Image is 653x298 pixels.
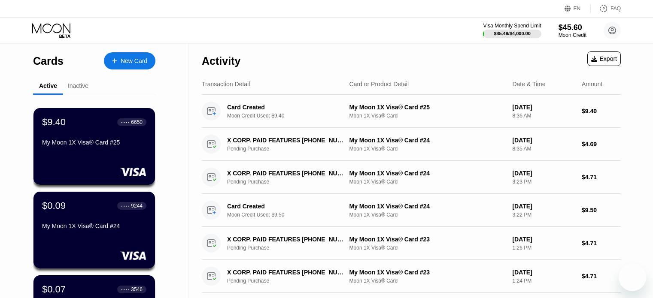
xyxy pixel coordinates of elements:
[559,23,586,38] div: $45.60Moon Credit
[349,179,506,185] div: Moon 1X Visa® Card
[582,141,621,147] div: $4.69
[349,236,506,243] div: My Moon 1X Visa® Card #23
[512,278,575,284] div: 1:24 PM
[349,137,506,144] div: My Moon 1X Visa® Card #24
[42,200,66,211] div: $0.09
[349,113,506,119] div: Moon 1X Visa® Card
[483,23,541,38] div: Visa Monthly Spend Limit$85.49/$4,000.00
[512,245,575,251] div: 1:26 PM
[582,273,621,280] div: $4.71
[512,137,575,144] div: [DATE]
[349,245,506,251] div: Moon 1X Visa® Card
[483,23,541,29] div: Visa Monthly Spend Limit
[349,104,506,111] div: My Moon 1X Visa® Card #25
[121,121,130,123] div: ● ● ● ●
[512,170,575,177] div: [DATE]
[582,207,621,214] div: $9.50
[202,81,250,87] div: Transaction Detail
[131,286,143,292] div: 3546
[587,51,621,66] div: Export
[512,146,575,152] div: 8:35 AM
[42,139,146,146] div: My Moon 1X Visa® Card #25
[574,6,581,12] div: EN
[202,95,621,128] div: Card CreatedMoon Credit Used: $9.40My Moon 1X Visa® Card #25Moon 1X Visa® Card[DATE]8:36 AM$9.40
[565,4,591,13] div: EN
[121,57,147,65] div: New Card
[512,81,545,87] div: Date & Time
[131,119,143,125] div: 6650
[131,203,143,209] div: 9244
[227,203,345,210] div: Card Created
[227,104,345,111] div: Card Created
[610,6,621,12] div: FAQ
[202,161,621,194] div: X CORP. PAID FEATURES [PHONE_NUMBER] USPending PurchaseMy Moon 1X Visa® Card #24Moon 1X Visa® Car...
[202,227,621,260] div: X CORP. PAID FEATURES [PHONE_NUMBER] USPending PurchaseMy Moon 1X Visa® Card #23Moon 1X Visa® Car...
[202,128,621,161] div: X CORP. PAID FEATURES [PHONE_NUMBER] USPending PurchaseMy Moon 1X Visa® Card #24Moon 1X Visa® Car...
[202,194,621,227] div: Card CreatedMoon Credit Used: $9.50My Moon 1X Visa® Card #24Moon 1X Visa® Card[DATE]3:22 PM$9.50
[39,82,57,89] div: Active
[42,284,66,295] div: $0.07
[227,212,354,218] div: Moon Credit Used: $9.50
[591,55,617,62] div: Export
[121,288,130,291] div: ● ● ● ●
[512,212,575,218] div: 3:22 PM
[619,264,646,291] iframe: Button to launch messaging window
[104,52,155,69] div: New Card
[512,236,575,243] div: [DATE]
[512,113,575,119] div: 8:36 AM
[582,174,621,181] div: $4.71
[68,82,88,89] div: Inactive
[202,55,240,67] div: Activity
[42,117,66,128] div: $9.40
[512,179,575,185] div: 3:23 PM
[202,260,621,293] div: X CORP. PAID FEATURES [PHONE_NUMBER] USPending PurchaseMy Moon 1X Visa® Card #23Moon 1X Visa® Car...
[33,55,64,67] div: Cards
[227,179,354,185] div: Pending Purchase
[349,146,506,152] div: Moon 1X Visa® Card
[227,113,354,119] div: Moon Credit Used: $9.40
[349,269,506,276] div: My Moon 1X Visa® Card #23
[227,170,345,177] div: X CORP. PAID FEATURES [PHONE_NUMBER] US
[33,108,155,185] div: $9.40● ● ● ●6650My Moon 1X Visa® Card #25
[227,236,345,243] div: X CORP. PAID FEATURES [PHONE_NUMBER] US
[582,108,621,114] div: $9.40
[42,223,146,229] div: My Moon 1X Visa® Card #24
[494,31,531,36] div: $85.49 / $4,000.00
[349,81,409,87] div: Card or Product Detail
[33,192,155,268] div: $0.09● ● ● ●9244My Moon 1X Visa® Card #24
[227,137,345,144] div: X CORP. PAID FEATURES [PHONE_NUMBER] US
[349,212,506,218] div: Moon 1X Visa® Card
[582,81,602,87] div: Amount
[121,205,130,207] div: ● ● ● ●
[227,269,345,276] div: X CORP. PAID FEATURES [PHONE_NUMBER] US
[227,146,354,152] div: Pending Purchase
[559,23,586,32] div: $45.60
[349,278,506,284] div: Moon 1X Visa® Card
[349,170,506,177] div: My Moon 1X Visa® Card #24
[512,104,575,111] div: [DATE]
[591,4,621,13] div: FAQ
[227,245,354,251] div: Pending Purchase
[512,203,575,210] div: [DATE]
[349,203,506,210] div: My Moon 1X Visa® Card #24
[559,32,586,38] div: Moon Credit
[227,278,354,284] div: Pending Purchase
[582,240,621,247] div: $4.71
[512,269,575,276] div: [DATE]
